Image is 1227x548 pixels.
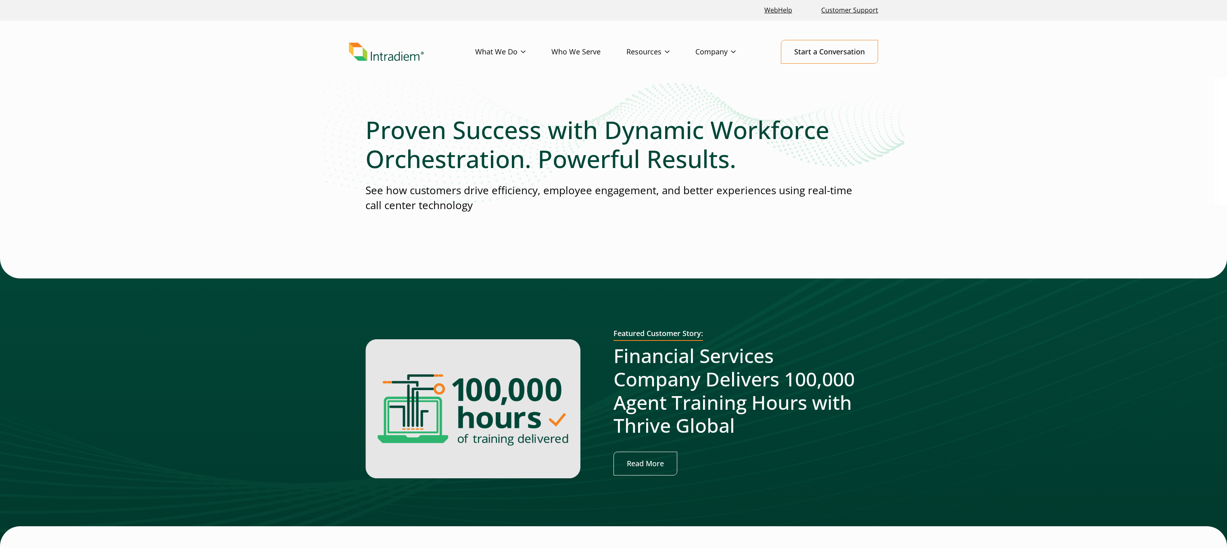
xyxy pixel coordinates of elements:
[551,40,626,64] a: Who We Serve
[613,329,703,341] h2: Featured Customer Story:
[365,115,862,173] h1: Proven Success with Dynamic Workforce Orchestration. Powerful Results.
[818,2,881,19] a: Customer Support
[613,452,677,475] a: Read More
[626,40,695,64] a: Resources
[365,183,862,213] p: See how customers drive efficiency, employee engagement, and better experiences using real-time c...
[695,40,762,64] a: Company
[761,2,795,19] a: Link opens in a new window
[349,43,475,61] a: Link to homepage of Intradiem
[349,43,424,61] img: Intradiem
[613,344,862,437] h2: Financial Services Company Delivers 100,000 Agent Training Hours with Thrive Global
[781,40,878,64] a: Start a Conversation
[475,40,551,64] a: What We Do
